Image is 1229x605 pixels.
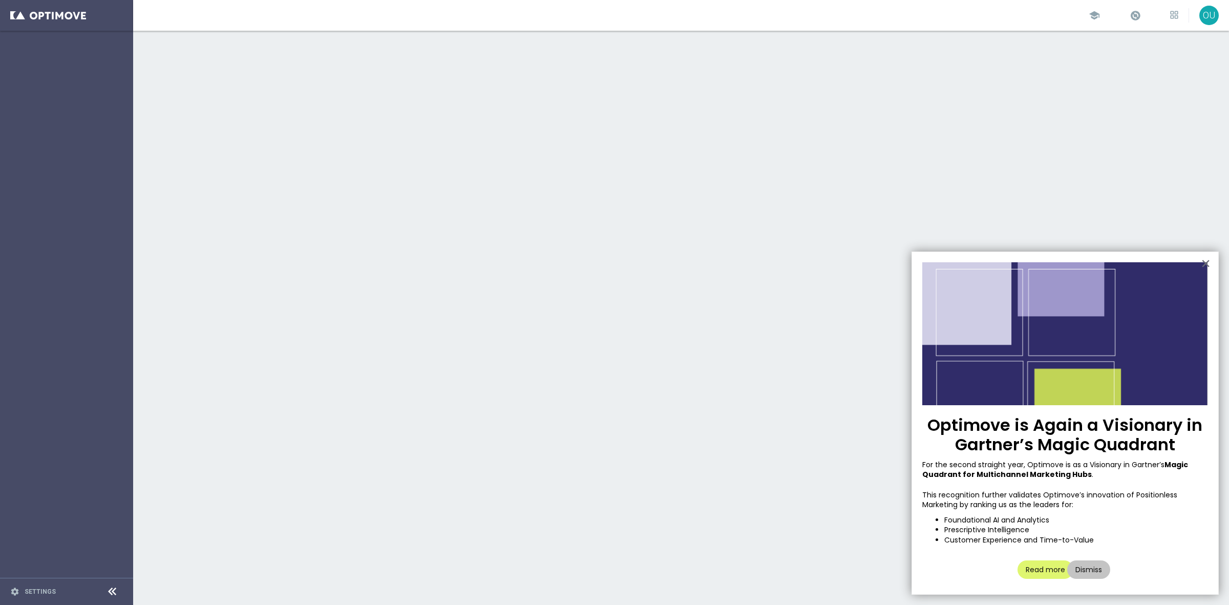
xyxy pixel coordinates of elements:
[1092,469,1093,479] span: .
[944,535,1207,546] li: Customer Experience and Time-to-Value
[10,587,19,596] i: settings
[922,415,1208,455] p: Optimove is Again a Visionary in Gartner’s Magic Quadrant
[922,490,1208,510] p: This recognition further validates Optimove’s innovation of Positionless Marketing by ranking us ...
[25,589,56,595] a: Settings
[922,460,1190,480] strong: Magic Quadrant for Multichannel Marketing Hubs
[922,460,1164,470] span: For the second straight year, Optimove is as a Visionary in Gartner’s
[1018,560,1073,579] button: Read more
[1201,255,1211,272] button: Close
[1067,560,1110,579] button: Dismiss
[1199,6,1219,25] div: OU
[944,515,1207,526] li: Foundational AI and Analytics
[1089,10,1100,21] span: school
[944,525,1207,535] li: Prescriptive Intelligence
